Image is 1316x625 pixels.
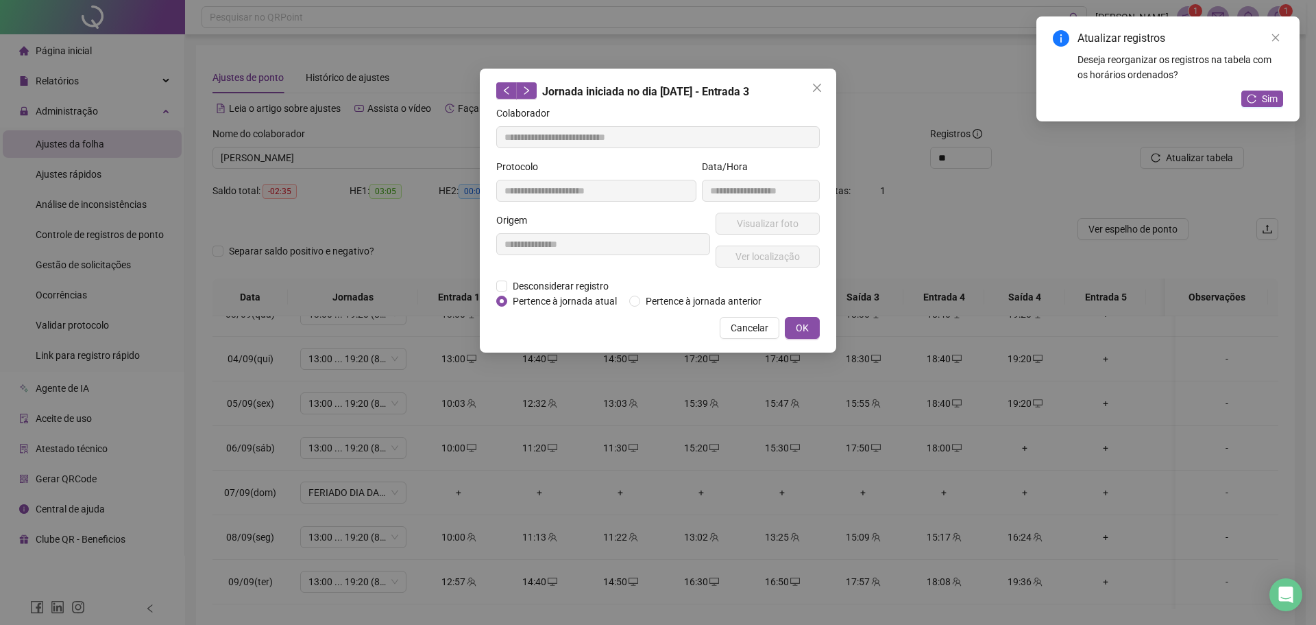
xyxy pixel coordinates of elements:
[716,246,820,268] button: Ver localização
[796,320,809,335] span: OK
[1241,91,1283,107] button: Sim
[496,213,536,228] label: Origem
[806,77,828,99] button: Close
[502,86,511,95] span: left
[496,82,820,100] div: Jornada iniciada no dia [DATE] - Entrada 3
[1269,578,1302,611] div: Open Intercom Messenger
[496,106,559,121] label: Colaborador
[731,320,768,335] span: Cancelar
[640,294,767,309] span: Pertence à jornada anterior
[812,82,822,93] span: close
[522,86,531,95] span: right
[496,159,547,174] label: Protocolo
[516,82,537,99] button: right
[1247,94,1256,104] span: reload
[507,279,614,294] span: Desconsiderar registro
[1262,91,1278,106] span: Sim
[1077,52,1283,82] div: Deseja reorganizar os registros na tabela com os horários ordenados?
[720,317,779,339] button: Cancelar
[507,294,622,309] span: Pertence à jornada atual
[1077,30,1283,47] div: Atualizar registros
[1268,30,1283,45] a: Close
[1053,30,1069,47] span: info-circle
[496,82,517,99] button: left
[785,317,820,339] button: OK
[716,213,820,235] button: Visualizar foto
[702,159,757,174] label: Data/Hora
[1271,33,1280,43] span: close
